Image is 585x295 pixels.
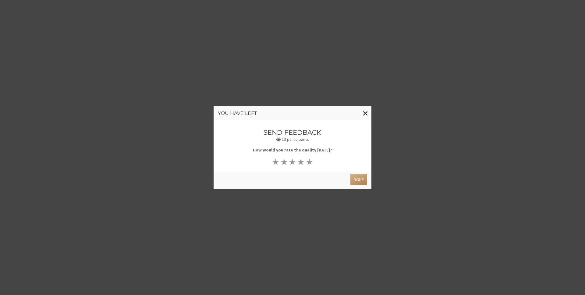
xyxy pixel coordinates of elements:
button: ★ [288,158,297,166]
button: ★ [305,158,314,166]
h3: You have left [218,111,367,116]
button: ★ [271,158,280,166]
button: ★ [280,158,288,166]
button: Done [350,174,367,185]
button: Close modal [360,106,371,120]
h3: Send feedback [234,129,351,136]
b: How would you rate the quality [DATE]? [253,147,332,153]
p: 13 participants [234,136,351,143]
button: ★ [297,158,305,166]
